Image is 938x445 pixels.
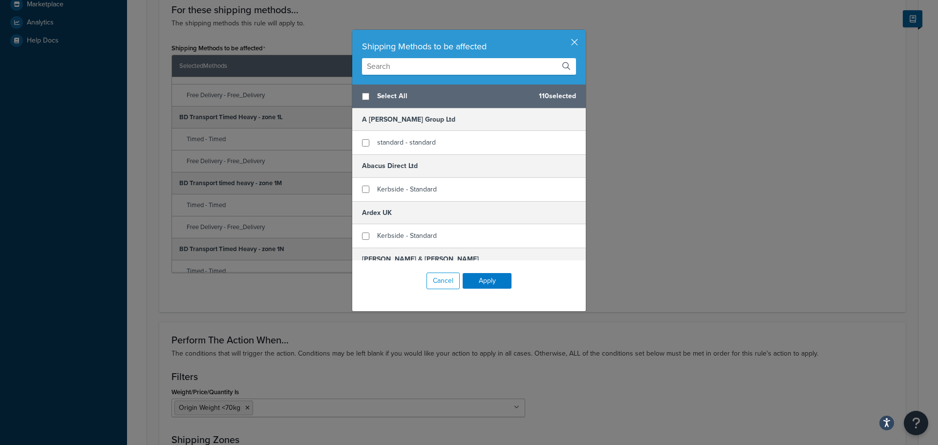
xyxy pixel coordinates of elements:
span: Kerbside - Standard [377,184,437,194]
span: standard - standard [377,137,436,148]
h5: Ardex UK [352,201,586,224]
h5: [PERSON_NAME] & [PERSON_NAME] [352,248,586,271]
h5: A [PERSON_NAME] Group Ltd [352,108,586,131]
button: Apply [463,273,512,289]
button: Cancel [426,273,460,289]
input: Search [362,58,576,75]
span: Select All [377,89,531,103]
div: Shipping Methods to be affected [362,40,576,53]
div: 110 selected [352,85,586,108]
h5: Abacus Direct Ltd [352,154,586,177]
span: Kerbside - Standard [377,231,437,241]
